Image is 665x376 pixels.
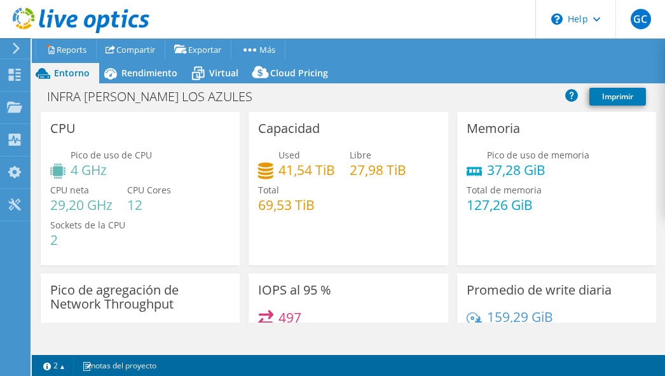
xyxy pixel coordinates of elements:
[467,198,542,212] h4: 127,26 GiB
[231,39,285,59] a: Más
[278,149,300,161] span: Used
[209,67,238,79] span: Virtual
[50,184,89,196] span: CPU neta
[278,163,335,177] h4: 41,54 TiB
[467,283,612,297] h3: Promedio de write diaria
[50,283,230,311] h3: Pico de agregación de Network Throughput
[73,358,165,373] a: notas del proyecto
[71,163,152,177] h4: 4 GHz
[165,39,231,59] a: Exportar
[96,39,165,59] a: Compartir
[258,184,279,196] span: Total
[127,198,171,212] h4: 12
[589,88,646,106] a: Imprimir
[71,149,152,161] span: Pico de uso de CPU
[121,67,177,79] span: Rendimiento
[50,233,125,247] h4: 2
[487,310,553,324] h4: 159,29 GiB
[631,9,651,29] span: GC
[487,163,589,177] h4: 37,28 GiB
[36,39,97,59] a: Reports
[41,90,272,104] h1: INFRA [PERSON_NAME] LOS AZULES
[127,184,171,196] span: CPU Cores
[34,358,74,373] a: 2
[350,149,371,161] span: Libre
[258,122,320,136] h3: Capacidad
[50,219,125,231] span: Sockets de la CPU
[54,67,90,79] span: Entorno
[258,198,315,212] h4: 69,53 TiB
[258,283,331,297] h3: IOPS al 95 %
[50,198,113,212] h4: 29,20 GHz
[50,122,76,136] h3: CPU
[487,149,589,161] span: Pico de uso de memoria
[278,310,301,324] h4: 497
[467,184,542,196] span: Total de memoria
[467,122,520,136] h3: Memoria
[270,67,328,79] span: Cloud Pricing
[350,163,406,177] h4: 27,98 TiB
[551,13,563,25] svg: \n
